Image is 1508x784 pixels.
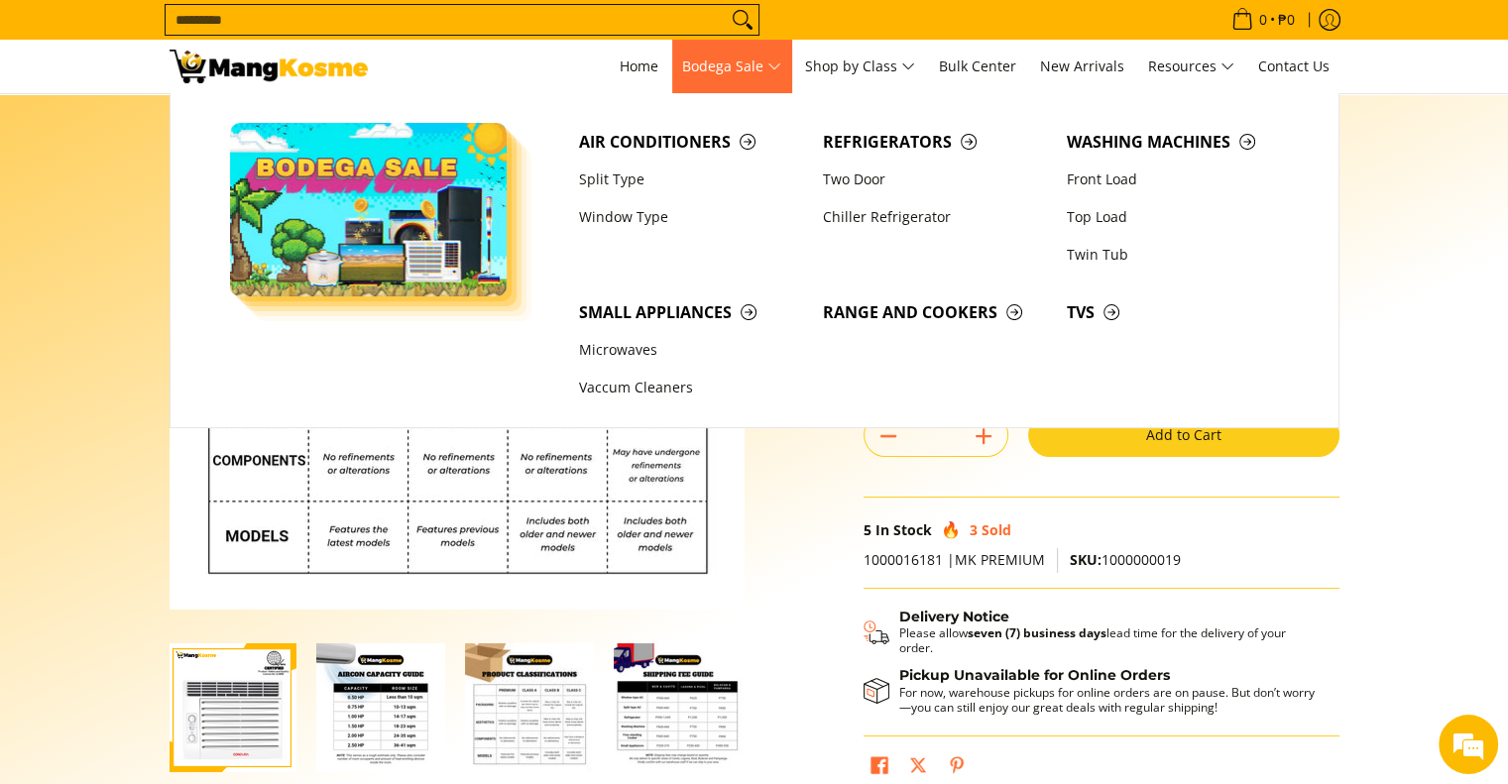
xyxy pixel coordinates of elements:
[982,520,1011,539] span: Sold
[1256,13,1270,27] span: 0
[1258,56,1330,75] span: Contact Us
[813,161,1057,198] a: Two Door
[569,332,813,370] a: Microwaves
[103,111,333,137] div: Leave a message
[864,609,1320,656] button: Shipping & Delivery
[795,40,925,93] a: Shop by Class
[805,55,915,79] span: Shop by Class
[672,40,791,93] a: Bodega Sale
[1148,55,1234,79] span: Resources
[569,123,813,161] a: Air Conditioners
[1057,161,1301,198] a: Front Load
[1067,130,1291,155] span: Washing Machines
[1067,300,1291,325] span: TVs
[1138,40,1244,93] a: Resources
[929,40,1026,93] a: Bulk Center
[569,293,813,331] a: Small Appliances
[465,643,594,772] img: Condura 1.00 HP Deluxe 6S Series, Window-Type Air Conditioner (Premium)-3
[579,300,803,325] span: Small Appliances
[569,370,813,407] a: Vaccum Cleaners
[1040,56,1124,75] span: New Arrivals
[10,541,378,611] textarea: Type your message and click 'Submit'
[960,420,1007,452] button: Add
[970,520,978,539] span: 3
[864,550,1045,569] span: 1000016181 |MK PREMIUM
[823,130,1047,155] span: Refrigerators
[168,643,296,772] img: Condura 1.00 HP Deluxe 6S Series, Window-Type Air Conditioner (Premium)-1
[875,520,932,539] span: In Stock
[42,250,346,450] span: We are offline. Please leave us a message.
[899,608,1009,625] strong: Delivery Notice
[1030,40,1134,93] a: New Arrivals
[569,198,813,236] a: Window Type
[1057,198,1301,236] a: Top Load
[620,56,658,75] span: Home
[682,55,781,79] span: Bodega Sale
[610,40,668,93] a: Home
[1070,550,1102,569] span: SKU:
[968,624,1106,641] strong: seven (7) business days
[325,10,373,57] div: Minimize live chat window
[813,293,1057,331] a: Range and Cookers
[1275,13,1298,27] span: ₱0
[813,123,1057,161] a: Refrigerators
[230,123,508,296] img: Bodega Sale
[1225,9,1301,31] span: •
[727,5,758,35] button: Search
[1070,550,1181,569] span: 1000000019
[823,300,1047,325] span: Range and Cookers
[864,520,871,539] span: 5
[899,666,1170,684] strong: Pickup Unavailable for Online Orders
[614,643,743,772] img: mang-kosme-shipping-fee-guide-infographic
[579,130,803,155] span: Air Conditioners
[1057,123,1301,161] a: Washing Machines
[899,685,1320,715] p: For now, warehouse pickups for online orders are on pause. But don’t worry—you can still enjoy ou...
[1248,40,1339,93] a: Contact Us
[939,56,1016,75] span: Bulk Center
[290,611,360,637] em: Submit
[813,198,1057,236] a: Chiller Refrigerator
[1057,236,1301,274] a: Twin Tub
[1057,293,1301,331] a: TVs
[170,50,368,83] img: Condura Window-Type Aircon: 6S Series 1.00 HP - Class B l Mang Kosme
[316,643,445,772] img: Condura 1.00 HP Deluxe 6S Series, Window-Type Air Conditioner (Premium)-2
[899,625,1320,655] p: Please allow lead time for the delivery of your order.
[388,40,1339,93] nav: Main Menu
[1028,413,1339,457] button: Add to Cart
[569,161,813,198] a: Split Type
[865,420,912,452] button: Subtract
